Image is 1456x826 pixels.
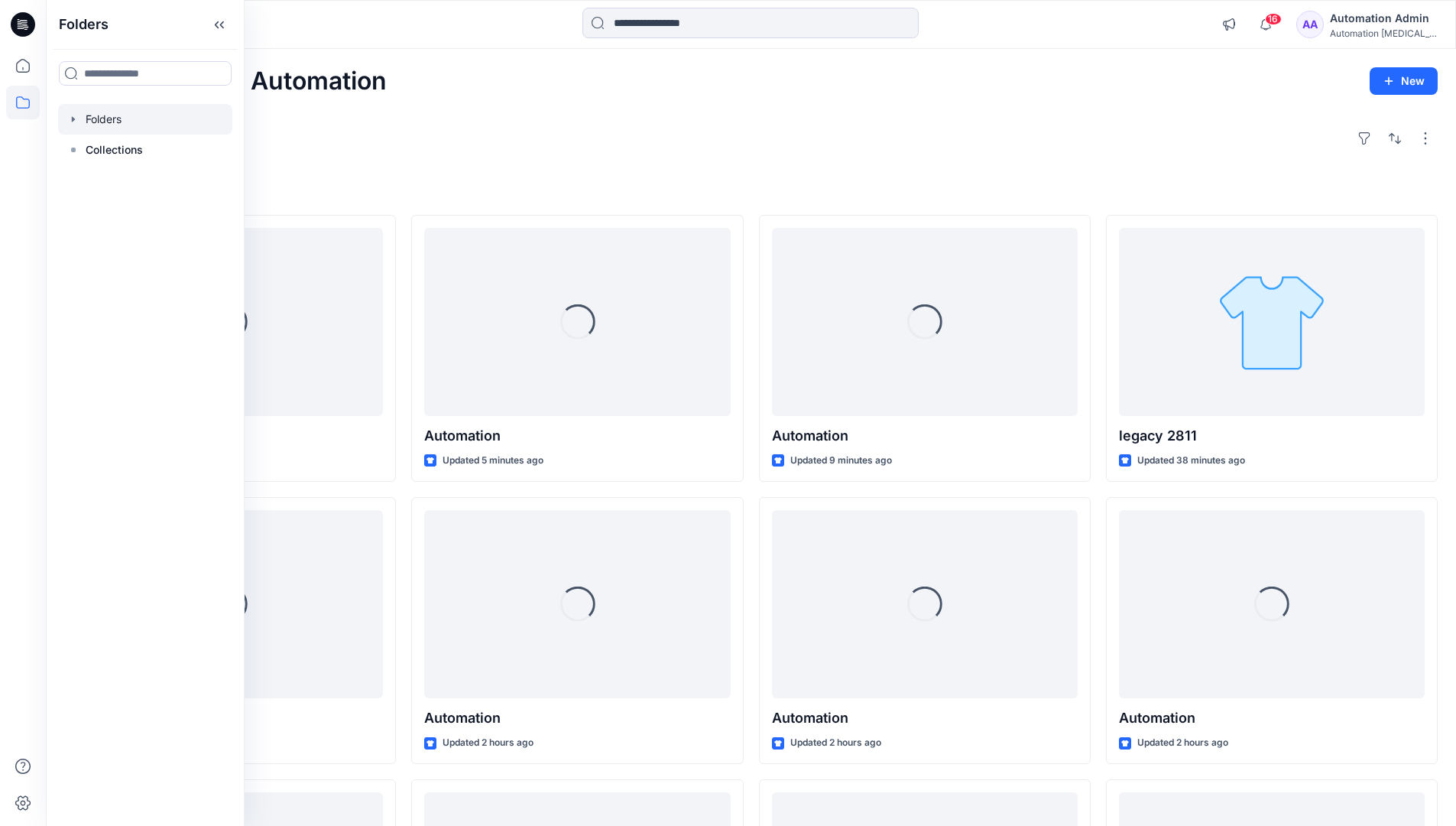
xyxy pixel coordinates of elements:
[1137,735,1228,751] p: Updated 2 hours ago
[1330,28,1437,39] div: Automation [MEDICAL_DATA]...
[1370,67,1438,95] button: New
[790,735,881,751] p: Updated 2 hours ago
[772,425,1078,447] p: Automation
[1265,13,1282,25] span: 16
[1119,228,1425,417] a: legacy 2811
[443,453,543,469] p: Updated 5 minutes ago
[772,707,1078,729] p: Automation
[424,425,730,447] p: Automation
[86,141,143,159] p: Collections
[64,181,1438,200] h4: Styles
[1119,425,1425,447] p: legacy 2811
[1137,453,1245,469] p: Updated 38 minutes ago
[424,707,730,729] p: Automation
[1119,707,1425,729] p: Automation
[1330,9,1437,28] div: Automation Admin
[790,453,892,469] p: Updated 9 minutes ago
[1296,11,1324,38] div: AA
[443,735,533,751] p: Updated 2 hours ago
